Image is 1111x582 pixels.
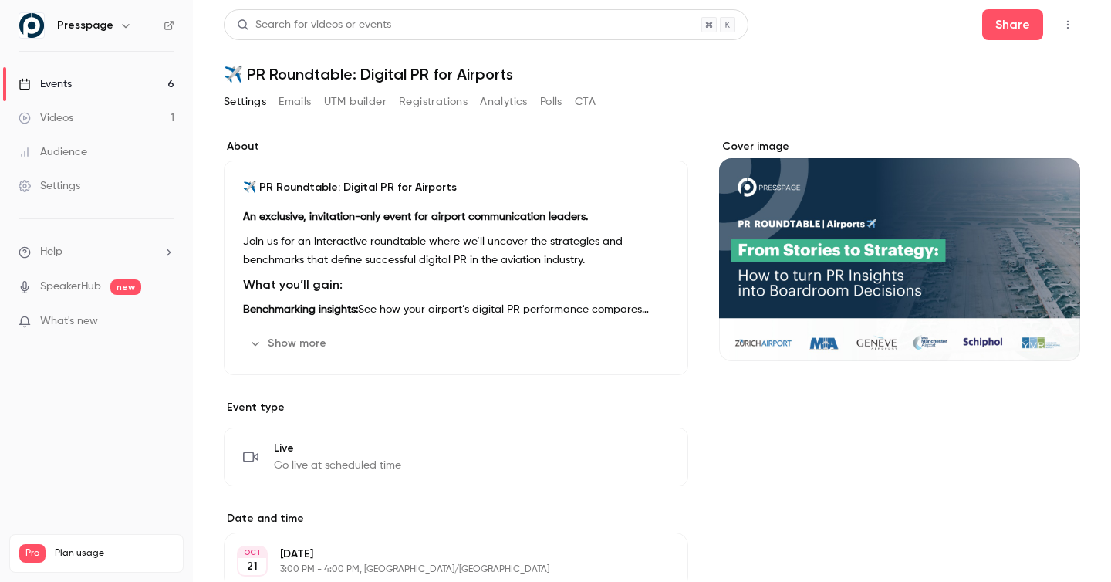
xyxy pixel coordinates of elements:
p: [DATE] [280,546,606,562]
span: new [110,279,141,295]
p: Event type [224,400,688,415]
p: ✈️ PR Roundtable: Digital PR for Airports [243,180,669,195]
strong: An exclusive, invitation-only event for airport communication leaders. [243,211,588,222]
h1: ✈️ PR Roundtable: Digital PR for Airports [224,65,1080,83]
button: Settings [224,90,266,114]
span: Help [40,244,62,260]
h3: What you’ll gain: [243,276,669,294]
button: Analytics [480,90,528,114]
p: See how your airport’s digital PR performance compares against peers worldwide, and learn the ind... [243,300,669,319]
div: Events [19,76,72,92]
div: Search for videos or events [237,17,391,33]
span: Plan usage [55,547,174,560]
a: SpeakerHub [40,279,101,295]
h6: Presspage [57,18,113,33]
button: Registrations [399,90,468,114]
button: UTM builder [324,90,387,114]
div: OCT [238,547,266,558]
p: 3:00 PM - 4:00 PM, [GEOGRAPHIC_DATA]/[GEOGRAPHIC_DATA] [280,563,606,576]
span: What's new [40,313,98,330]
button: Polls [540,90,562,114]
li: help-dropdown-opener [19,244,174,260]
p: 21 [247,559,258,574]
div: Videos [19,110,73,126]
img: Presspage [19,13,44,38]
button: Share [982,9,1043,40]
iframe: Noticeable Trigger [156,315,174,329]
button: CTA [575,90,596,114]
button: Show more [243,331,336,356]
label: About [224,139,688,154]
div: Settings [19,178,80,194]
div: Audience [19,144,87,160]
span: Go live at scheduled time [274,458,401,473]
p: Join us for an interactive roundtable where we’ll uncover the strategies and benchmarks that defi... [243,232,669,269]
label: Cover image [719,139,1080,154]
label: Date and time [224,511,688,526]
span: Pro [19,544,46,563]
button: Emails [279,90,311,114]
strong: Benchmarking insights: [243,304,358,315]
section: Cover image [719,139,1080,361]
span: Live [274,441,401,456]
